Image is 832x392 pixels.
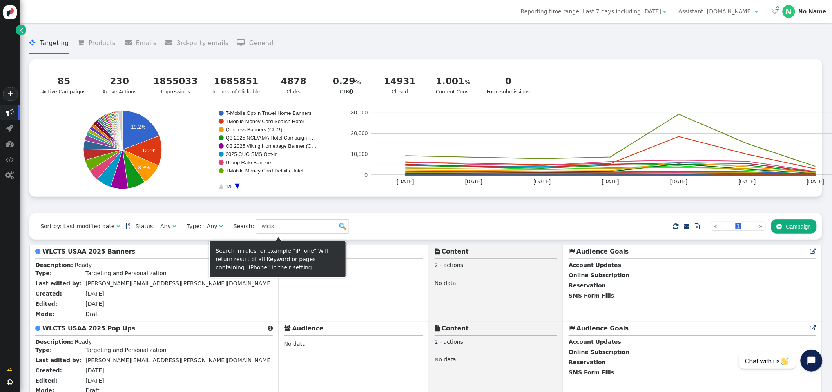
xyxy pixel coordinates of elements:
[350,89,354,94] span: 
[160,222,171,230] div: Any
[85,367,104,374] span: [DATE]
[165,33,228,54] li: 3rd-party emails
[569,359,606,365] b: Reservation
[85,357,272,363] span: [PERSON_NAME][EMAIL_ADDRESS][PERSON_NAME][DOMAIN_NAME]
[125,223,130,229] a: 
[435,356,456,365] span: No data
[226,160,273,165] text: Group Rate Banners
[673,221,679,231] span: 
[42,74,86,96] div: Active Campaigns
[29,39,40,46] span: 
[270,70,318,100] a: 4878Clicks
[153,74,198,96] div: Impressions
[226,143,317,149] text: Q3 2025 Viking Homepage Banner (C…
[569,325,575,331] span: 
[487,74,530,96] div: Form submissions
[783,5,795,18] div: N
[569,262,621,268] b: Account Updates
[35,111,370,189] svg: A chart.
[181,222,201,230] span: Type:
[78,39,89,46] span: 
[2,362,18,376] a: 
[85,270,166,276] span: Targeting and Personalization
[810,248,816,255] a: 
[434,74,473,96] div: Content Conv.
[100,74,139,88] div: 230
[690,219,705,233] a: 
[20,26,24,34] span: 
[153,74,198,88] div: 1855033
[756,222,766,231] a: »
[7,365,13,373] span: 
[274,74,313,96] div: Clicks
[35,249,40,254] span: 
[440,262,463,268] span: - actions
[42,248,135,255] b: WLCTS USAA 2025 Banners
[678,7,753,16] div: Assistant: [DOMAIN_NAME]
[284,325,290,331] span: 
[226,135,315,141] text: Q3 2025 NCL/AMA Hotel Campaign -…
[381,74,419,88] div: 14931
[212,74,260,96] div: Impres. of Clickable
[576,325,629,332] b: Audience Goals
[228,223,254,229] span: Search:
[226,151,278,157] text: 2025 CUG SMS Opt-In
[576,248,629,255] b: Audience Goals
[85,290,104,297] span: [DATE]
[755,9,758,14] span: 
[435,280,456,288] span: No data
[777,223,782,230] span: 
[42,325,135,332] b: WLCTS USAA 2025 Pop Ups
[131,124,146,130] text: 19.2%
[323,70,371,100] a: 0.29CTR
[35,339,73,345] b: Description:
[442,248,469,255] b: Content
[810,249,816,254] span: 
[35,262,73,268] b: Description:
[256,219,349,233] input: Find in name/description/rules
[365,172,368,178] text: 0
[569,272,629,278] b: Online Subscription
[810,325,816,331] span: 
[219,223,223,229] span: 
[6,109,14,116] span: 
[207,222,218,230] div: Any
[226,127,283,132] text: Quintess Banners (CUG)
[684,223,690,229] span: 
[569,282,606,289] b: Reservation
[35,357,82,363] b: Last edited by:
[165,39,177,46] span: 
[397,178,414,185] text: [DATE]
[226,118,304,124] text: TMobile Money Card Search Hotel
[75,262,92,268] span: Ready
[376,70,424,100] a: 14931Closed
[268,325,273,331] span: 
[381,74,419,96] div: Closed
[487,74,530,88] div: 0
[569,349,629,355] b: Online Subscription
[711,222,721,231] a: «
[95,70,143,100] a: 230Active Actions
[339,223,346,230] img: icon_search.png
[208,70,265,100] a: 1685851Impres. of Clickable
[771,219,817,233] button: Campaign
[328,74,366,96] div: CTR
[569,249,575,254] span: 
[521,8,661,15] span: Reporting time range: Last 7 days including [DATE]
[292,325,324,332] b: Audience
[149,70,203,100] a: 1855033Impressions
[351,130,368,136] text: 20,000
[3,87,17,101] a: +
[237,33,274,54] li: General
[284,341,306,347] span: No data
[435,249,440,254] span: 
[736,223,741,229] span: 1
[226,168,303,174] text: TMobile Money Card Details Hotel
[125,223,130,229] span: Sorted in descending order
[35,270,52,276] b: Type:
[695,223,700,229] span: 
[3,5,17,19] img: logo-icon.svg
[328,74,366,88] div: 0.29
[35,280,82,287] b: Last edited by:
[772,9,778,14] span: 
